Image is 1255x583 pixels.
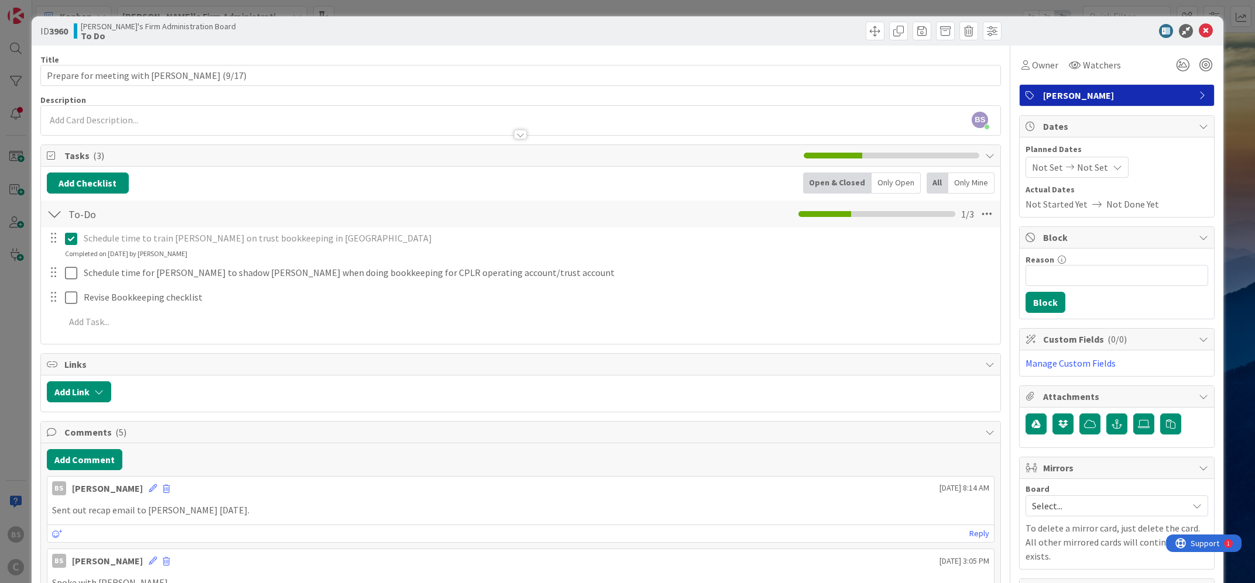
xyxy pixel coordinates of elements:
button: Block [1026,292,1065,313]
button: Add Checklist [47,173,129,194]
span: Not Set [1032,160,1063,174]
div: All [927,173,948,194]
input: type card name here... [40,65,1002,86]
span: [DATE] 8:14 AM [939,482,989,494]
div: 1 [61,5,64,14]
p: Schedule time to train [PERSON_NAME] on trust bookkeeping in [GEOGRAPHIC_DATA] [84,232,992,245]
b: To Do [81,31,236,40]
span: Not Set [1077,160,1108,174]
span: Custom Fields [1043,332,1193,346]
p: Schedule time for [PERSON_NAME] to shadow [PERSON_NAME] when doing bookkeeping for CPLR operating... [84,266,992,280]
input: Add Checklist... [64,203,328,225]
span: Tasks [64,149,798,163]
span: Select... [1032,498,1182,514]
label: Title [40,54,59,65]
div: [PERSON_NAME] [72,554,143,568]
span: Actual Dates [1026,184,1208,196]
div: Only Mine [948,173,995,194]
span: Mirrors [1043,461,1193,475]
span: [DATE] 3:05 PM [939,555,989,567]
a: Manage Custom Fields [1026,357,1116,369]
div: Open & Closed [803,173,872,194]
span: [PERSON_NAME]'s Firm Administration Board [81,22,236,31]
span: Not Done Yet [1106,197,1159,211]
span: Support [25,2,53,16]
span: Owner [1032,58,1058,72]
a: Reply [969,526,989,541]
button: Add Comment [47,449,122,470]
div: Completed on [DATE] by [PERSON_NAME] [65,249,187,259]
span: ID [40,24,68,38]
div: [PERSON_NAME] [72,481,143,495]
b: 3960 [49,25,68,37]
span: Description [40,95,86,105]
span: Block [1043,230,1193,244]
label: Reason [1026,254,1054,265]
span: [PERSON_NAME] [1043,88,1193,102]
span: ( 3 ) [93,150,104,161]
span: Not Started Yet [1026,197,1088,211]
p: Revise Bookkeeping checklist [84,291,992,304]
p: To delete a mirror card, just delete the card. All other mirrored cards will continue to exists. [1026,521,1208,563]
p: Sent out recap email to [PERSON_NAME] [DATE]. [52,503,990,517]
span: Comments [64,425,980,439]
span: Links [64,357,980,371]
span: Dates [1043,119,1193,133]
span: Board [1026,485,1050,493]
span: Planned Dates [1026,143,1208,156]
span: 1 / 3 [961,207,974,221]
span: Attachments [1043,389,1193,403]
span: BS [972,112,988,128]
span: ( 0/0 ) [1107,333,1127,345]
span: Watchers [1083,58,1121,72]
div: Only Open [872,173,921,194]
div: BS [52,554,66,568]
span: ( 5 ) [115,426,126,438]
button: Add Link [47,381,111,402]
div: BS [52,481,66,495]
